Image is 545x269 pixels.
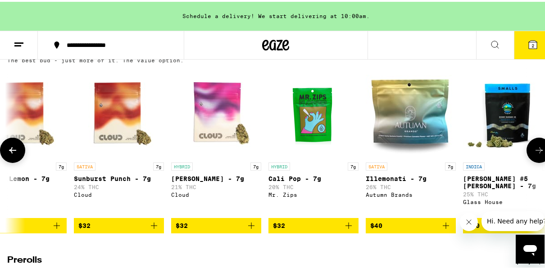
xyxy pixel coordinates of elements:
[460,211,478,229] iframe: Close message
[171,182,261,188] p: 21% THC
[5,6,65,14] span: Hi. Need any help?
[366,161,387,169] p: SATIVA
[268,216,359,232] button: Add to bag
[370,220,382,227] span: $40
[56,161,67,169] p: 7g
[153,161,164,169] p: 7g
[171,216,261,232] button: Add to bag
[268,66,359,156] img: Mr. Zips - Cali Pop - 7g
[171,190,261,196] div: Cloud
[171,161,193,169] p: HYBRID
[366,66,456,216] a: Open page for Illemonati - 7g from Autumn Brands
[74,173,164,181] p: Sunburst Punch - 7g
[78,220,91,227] span: $32
[74,161,95,169] p: SATIVA
[515,254,545,265] a: (54)
[74,66,164,216] a: Open page for Sunburst Punch - 7g from Cloud
[273,220,285,227] span: $32
[366,216,456,232] button: Add to bag
[366,66,456,156] img: Autumn Brands - Illemonati - 7g
[348,161,359,169] p: 7g
[445,161,456,169] p: 7g
[74,190,164,196] div: Cloud
[171,173,261,181] p: [PERSON_NAME] - 7g
[268,161,290,169] p: HYBRID
[366,173,456,181] p: Illemonati - 7g
[463,161,485,169] p: INDICA
[74,66,164,156] img: Cloud - Sunburst Punch - 7g
[176,220,188,227] span: $32
[531,41,534,46] span: 2
[74,216,164,232] button: Add to bag
[268,173,359,181] p: Cali Pop - 7g
[481,209,545,229] iframe: Message from company
[268,66,359,216] a: Open page for Cali Pop - 7g from Mr. Zips
[171,66,261,216] a: Open page for Runtz - 7g from Cloud
[7,254,500,265] h2: Prerolls
[7,56,184,61] p: The best bud - just more of it. The value option.
[366,190,456,196] div: Autumn Brands
[268,190,359,196] div: Mr. Zips
[516,233,545,262] iframe: Button to launch messaging window
[171,66,261,156] img: Cloud - Runtz - 7g
[366,182,456,188] p: 26% THC
[250,161,261,169] p: 7g
[268,182,359,188] p: 20% THC
[74,182,164,188] p: 24% THC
